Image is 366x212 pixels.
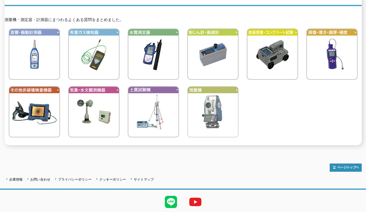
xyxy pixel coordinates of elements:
[5,17,362,23] p: 測量機・測定器・計測器にまつわるよくある質問をまとめました。
[187,86,239,138] img: 測量機
[9,28,60,80] img: 音響・振動計測器
[128,28,179,80] img: 水質測定器
[99,178,126,181] a: クッキーポリシー
[187,28,239,80] img: 粉じん計・風速計
[9,86,60,138] img: その他非破壊検査機器
[68,28,120,80] img: 有害ガス検知器
[9,178,23,181] a: 企業情報
[68,86,120,138] img: 気象・水文観測機器
[330,163,362,172] img: トップページへ
[58,178,92,181] a: プライバシーポリシー
[30,178,50,181] a: お問い合わせ
[306,28,358,80] img: 探傷・厚さ・膜厚・硬度
[128,86,179,138] img: 土質試験機
[134,178,154,181] a: サイトマップ
[247,28,298,80] img: 鉄筋検査・コンクリート試験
